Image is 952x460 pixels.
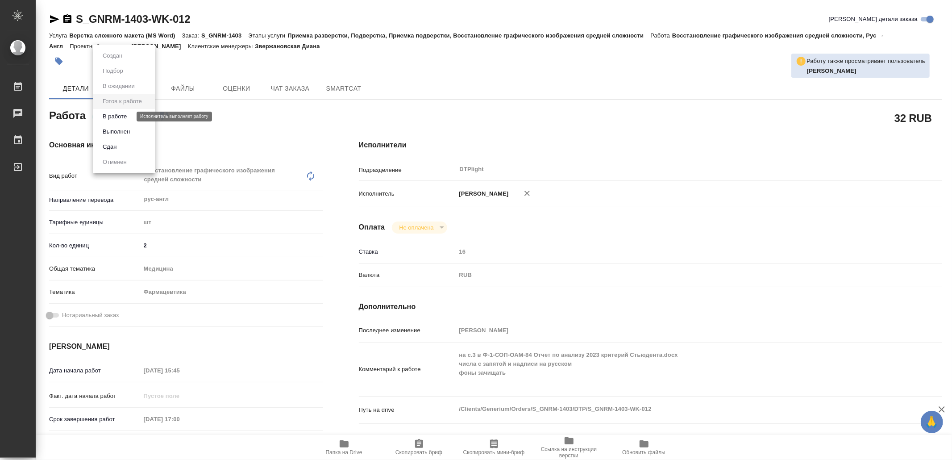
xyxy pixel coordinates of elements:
button: Подбор [100,66,126,76]
button: В ожидании [100,81,137,91]
button: Создан [100,51,125,61]
button: Выполнен [100,127,133,137]
button: Отменен [100,157,129,167]
button: Сдан [100,142,119,152]
button: Готов к работе [100,96,145,106]
button: В работе [100,112,129,121]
